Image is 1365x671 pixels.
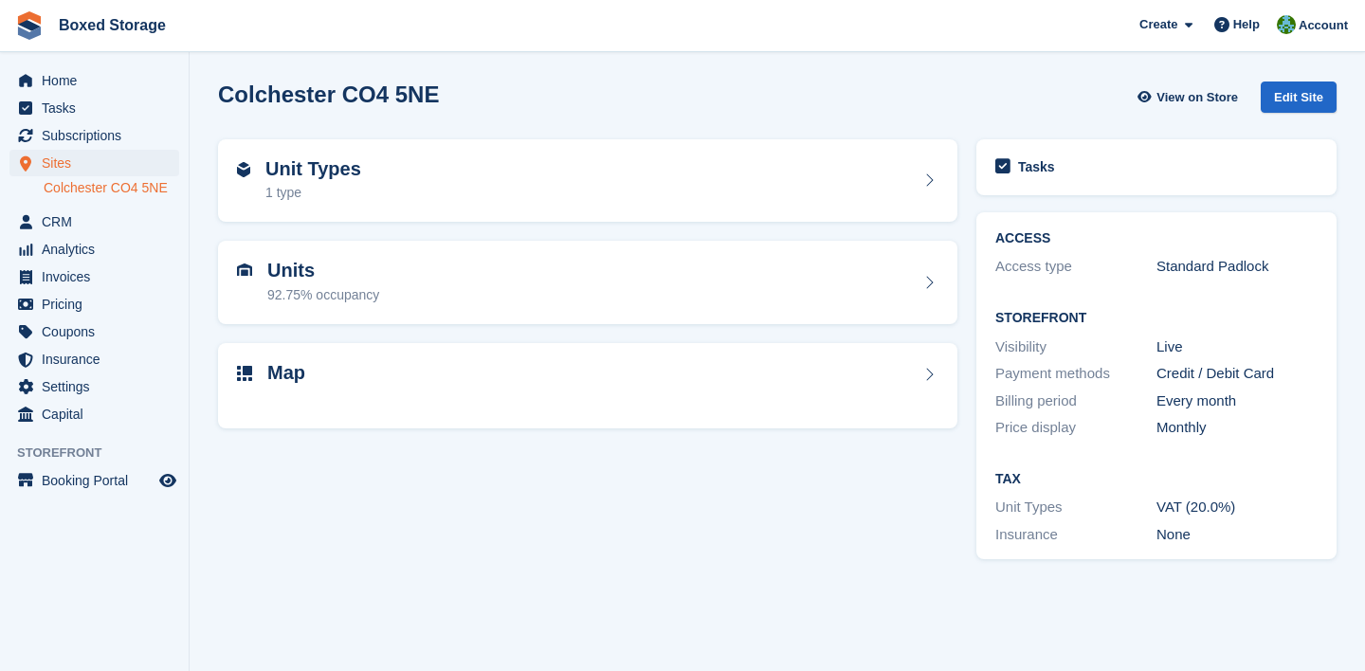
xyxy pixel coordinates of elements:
[267,285,379,305] div: 92.75% occupancy
[42,209,155,235] span: CRM
[1261,82,1337,113] div: Edit Site
[1156,524,1318,546] div: None
[51,9,173,41] a: Boxed Storage
[1156,363,1318,385] div: Credit / Debit Card
[42,236,155,263] span: Analytics
[267,362,305,384] h2: Map
[42,67,155,94] span: Home
[156,469,179,492] a: Preview store
[1018,158,1055,175] h2: Tasks
[995,417,1156,439] div: Price display
[1135,82,1246,113] a: View on Store
[218,139,957,223] a: Unit Types 1 type
[995,256,1156,278] div: Access type
[265,158,361,180] h2: Unit Types
[42,318,155,345] span: Coupons
[218,343,957,429] a: Map
[9,346,179,372] a: menu
[9,236,179,263] a: menu
[995,231,1318,246] h2: ACCESS
[1139,15,1177,34] span: Create
[237,263,252,277] img: unit-icn-7be61d7bf1b0ce9d3e12c5938cc71ed9869f7b940bace4675aadf7bd6d80202e.svg
[9,122,179,149] a: menu
[1233,15,1260,34] span: Help
[1156,256,1318,278] div: Standard Padlock
[995,497,1156,518] div: Unit Types
[42,467,155,494] span: Booking Portal
[17,444,189,462] span: Storefront
[237,162,250,177] img: unit-type-icn-2b2737a686de81e16bb02015468b77c625bbabd49415b5ef34ead5e3b44a266d.svg
[995,336,1156,358] div: Visibility
[9,291,179,317] a: menu
[1156,88,1238,107] span: View on Store
[15,11,44,40] img: stora-icon-8386f47178a22dfd0bd8f6a31ec36ba5ce8667c1dd55bd0f319d3a0aa187defe.svg
[9,467,179,494] a: menu
[42,263,155,290] span: Invoices
[9,95,179,121] a: menu
[1156,497,1318,518] div: VAT (20.0%)
[9,401,179,427] a: menu
[42,373,155,400] span: Settings
[1299,16,1348,35] span: Account
[42,95,155,121] span: Tasks
[995,390,1156,412] div: Billing period
[1156,336,1318,358] div: Live
[218,82,439,107] h2: Colchester CO4 5NE
[42,291,155,317] span: Pricing
[995,472,1318,487] h2: Tax
[1277,15,1296,34] img: Tobias Butler
[9,67,179,94] a: menu
[1156,417,1318,439] div: Monthly
[42,401,155,427] span: Capital
[237,366,252,381] img: map-icn-33ee37083ee616e46c38cad1a60f524a97daa1e2b2c8c0bc3eb3415660979fc1.svg
[1156,390,1318,412] div: Every month
[265,183,361,203] div: 1 type
[9,263,179,290] a: menu
[995,311,1318,326] h2: Storefront
[42,122,155,149] span: Subscriptions
[267,260,379,281] h2: Units
[1261,82,1337,120] a: Edit Site
[995,363,1156,385] div: Payment methods
[995,524,1156,546] div: Insurance
[44,179,179,197] a: Colchester CO4 5NE
[9,373,179,400] a: menu
[9,209,179,235] a: menu
[9,150,179,176] a: menu
[42,346,155,372] span: Insurance
[218,241,957,324] a: Units 92.75% occupancy
[9,318,179,345] a: menu
[42,150,155,176] span: Sites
